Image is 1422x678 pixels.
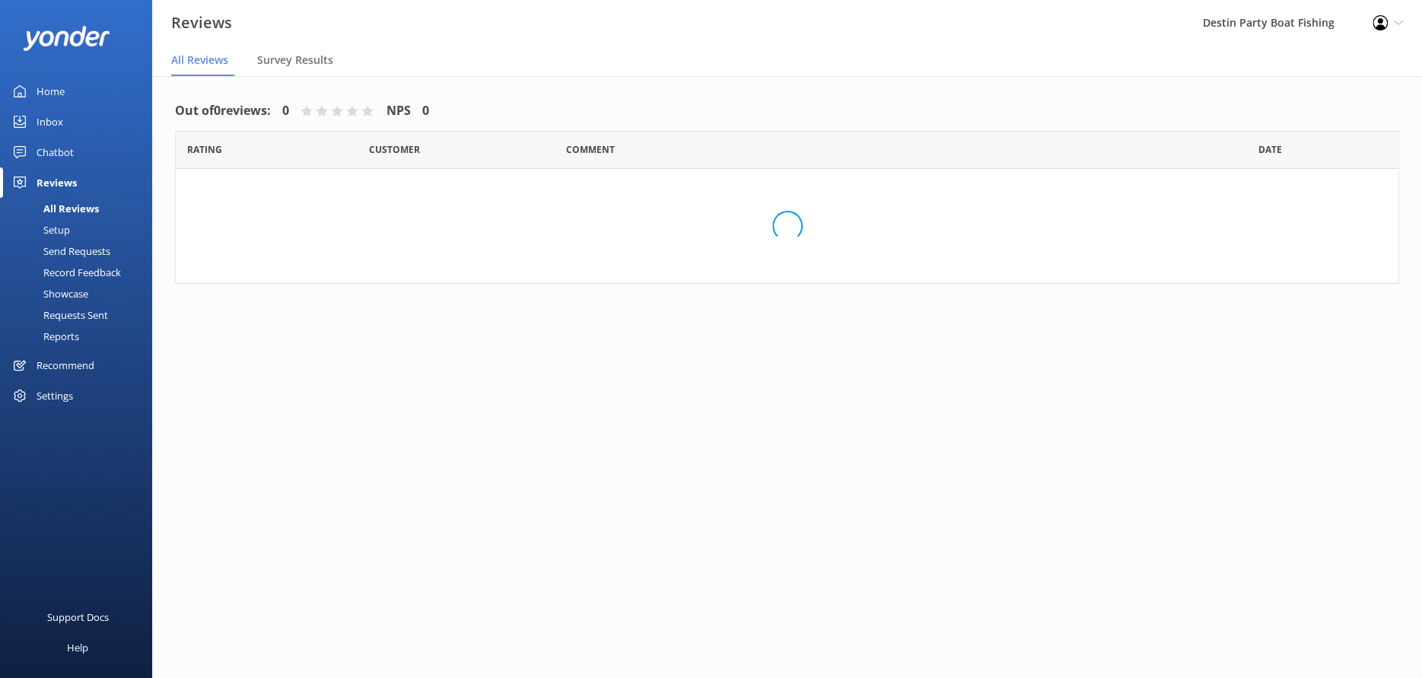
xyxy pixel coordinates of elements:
a: All Reviews [9,198,152,219]
div: Inbox [37,107,63,137]
div: Requests Sent [9,304,108,326]
div: Reports [9,326,79,347]
div: Settings [37,380,73,411]
div: Reviews [37,167,77,198]
div: Recommend [37,350,94,380]
h3: Reviews [171,11,232,35]
a: Requests Sent [9,304,152,326]
span: Question [566,142,615,157]
span: Date [1258,142,1282,157]
a: Setup [9,219,152,240]
div: Setup [9,219,70,240]
div: Home [37,76,65,107]
div: Send Requests [9,240,110,262]
span: Date [369,142,420,157]
h4: Out of 0 reviews: [175,101,271,121]
h4: NPS [387,101,411,121]
span: Survey Results [257,53,333,68]
a: Reports [9,326,152,347]
div: All Reviews [9,198,99,219]
div: Chatbot [37,137,74,167]
span: Date [187,142,222,157]
div: Record Feedback [9,262,121,283]
img: yonder-white-logo.png [23,26,110,51]
h4: 0 [422,101,429,121]
a: Record Feedback [9,262,152,283]
div: Help [67,632,88,663]
div: Showcase [9,283,88,304]
h4: 0 [282,101,289,121]
div: Support Docs [47,602,109,632]
span: All Reviews [171,53,228,68]
a: Send Requests [9,240,152,262]
a: Showcase [9,283,152,304]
